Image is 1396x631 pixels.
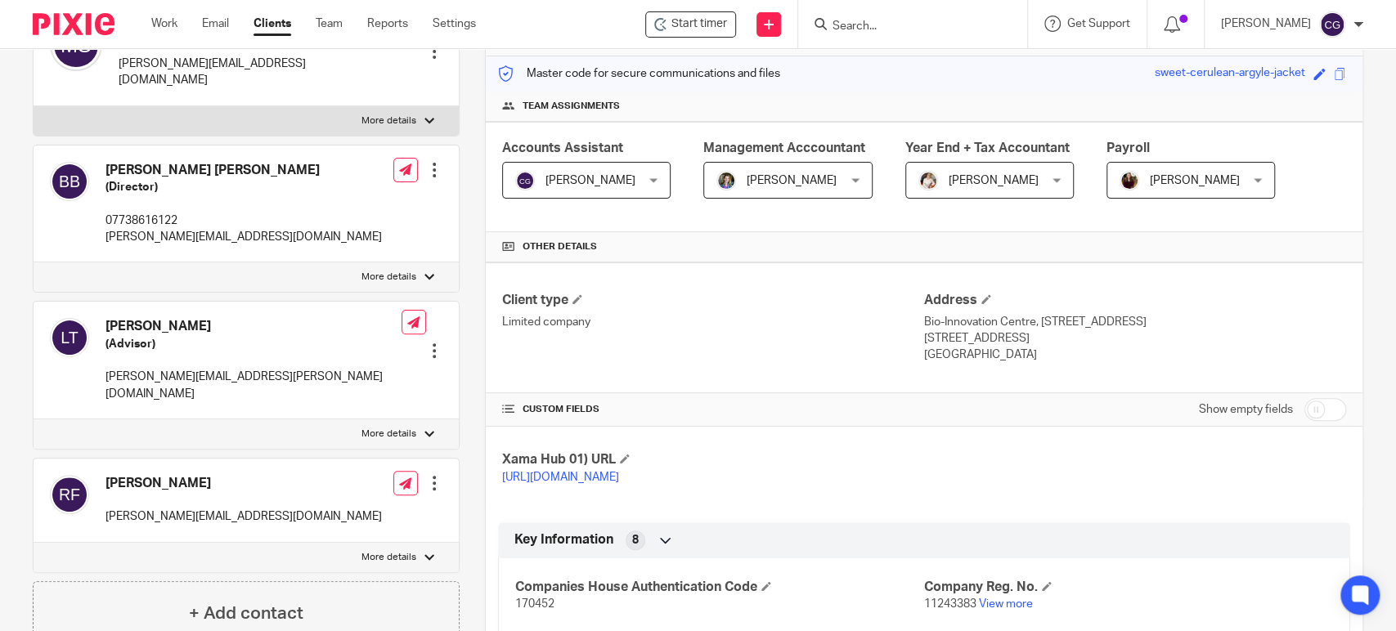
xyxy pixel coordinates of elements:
[105,162,382,179] h4: [PERSON_NAME] [PERSON_NAME]
[924,330,1346,347] p: [STREET_ADDRESS]
[50,162,89,201] img: svg%3E
[433,16,476,32] a: Settings
[1155,65,1305,83] div: sweet-cerulean-argyle-jacket
[703,141,865,154] span: Management Acccountant
[645,11,736,38] div: Uncommon Bio Ltd
[918,171,938,190] img: Kayleigh%20Henson.jpeg
[105,229,382,245] p: [PERSON_NAME][EMAIL_ADDRESS][DOMAIN_NAME]
[1221,16,1311,32] p: [PERSON_NAME]
[716,171,736,190] img: 1530183611242%20(1).jpg
[361,427,416,441] p: More details
[1120,171,1139,190] img: MaxAcc_Sep21_ElliDeanPhoto_030.jpg
[632,532,639,548] span: 8
[502,314,924,330] p: Limited company
[924,292,1346,309] h4: Address
[1199,401,1293,418] label: Show empty fields
[545,175,635,186] span: [PERSON_NAME]
[367,16,408,32] a: Reports
[949,175,1039,186] span: [PERSON_NAME]
[151,16,177,32] a: Work
[502,292,924,309] h4: Client type
[189,601,303,626] h4: + Add contact
[105,508,382,525] p: [PERSON_NAME][EMAIL_ADDRESS][DOMAIN_NAME]
[1150,175,1240,186] span: [PERSON_NAME]
[316,16,343,32] a: Team
[979,598,1033,610] a: View more
[515,171,535,190] img: svg%3E
[105,369,402,402] p: [PERSON_NAME][EMAIL_ADDRESS][PERSON_NAME][DOMAIN_NAME]
[361,551,416,564] p: More details
[924,347,1346,363] p: [GEOGRAPHIC_DATA]
[50,318,89,357] img: svg%3E
[1319,11,1345,38] img: svg%3E
[502,451,924,468] h4: Xama Hub 01) URL
[671,16,727,33] span: Start timer
[514,531,613,548] span: Key Information
[33,13,114,35] img: Pixie
[105,213,382,229] p: 07738616122
[924,579,1333,596] h4: Company Reg. No.
[905,141,1070,154] span: Year End + Tax Accountant
[361,114,416,128] p: More details
[1106,141,1150,154] span: Payroll
[747,175,837,186] span: [PERSON_NAME]
[498,65,780,82] p: Master code for secure communications and files
[361,271,416,284] p: More details
[105,336,402,352] h5: (Advisor)
[523,100,620,113] span: Team assignments
[105,179,382,195] h5: (Director)
[105,475,382,492] h4: [PERSON_NAME]
[924,314,1346,330] p: Bio-Innovation Centre, [STREET_ADDRESS]
[523,240,597,253] span: Other details
[105,318,402,335] h4: [PERSON_NAME]
[924,598,976,610] span: 11243383
[502,141,623,154] span: Accounts Assistant
[254,16,291,32] a: Clients
[50,475,89,514] img: svg%3E
[515,579,924,596] h4: Companies House Authentication Code
[502,472,619,483] a: [URL][DOMAIN_NAME]
[502,403,924,416] h4: CUSTOM FIELDS
[1067,18,1130,29] span: Get Support
[831,20,978,34] input: Search
[202,16,229,32] a: Email
[119,56,393,89] p: [PERSON_NAME][EMAIL_ADDRESS][DOMAIN_NAME]
[515,598,554,610] span: 170452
